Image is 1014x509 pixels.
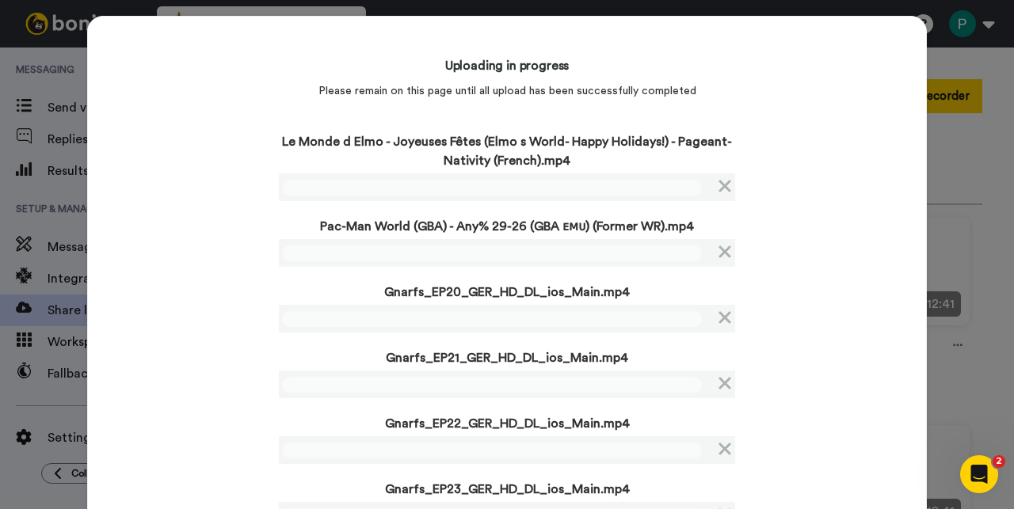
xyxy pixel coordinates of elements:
[318,83,696,99] p: Please remain on this page until all upload has been successfully completed
[960,455,998,493] iframe: Intercom live chat
[279,480,735,499] p: Gnarfs_EP23_GER_HD_DL_ios_Main.mp4
[279,283,735,302] p: Gnarfs_EP20_GER_HD_DL_ios_Main.mp4
[445,56,570,75] h4: Uploading in progress
[279,132,735,170] p: Le Monde d Elmo - Joyeuses Fêtes (Elmo s World- Happy Holidays!) - Pageant- Nativity (French).mp4
[279,348,735,367] p: Gnarfs_EP21_GER_HD_DL_ios_Main.mp4
[279,414,735,433] p: Gnarfs_EP22_GER_HD_DL_ios_Main.mp4
[279,217,735,236] p: Pac-Man World (GBA) - Any% 29-26 (GBA ᴇᴍᴜ) (Former WR).mp4
[993,455,1005,468] span: 2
